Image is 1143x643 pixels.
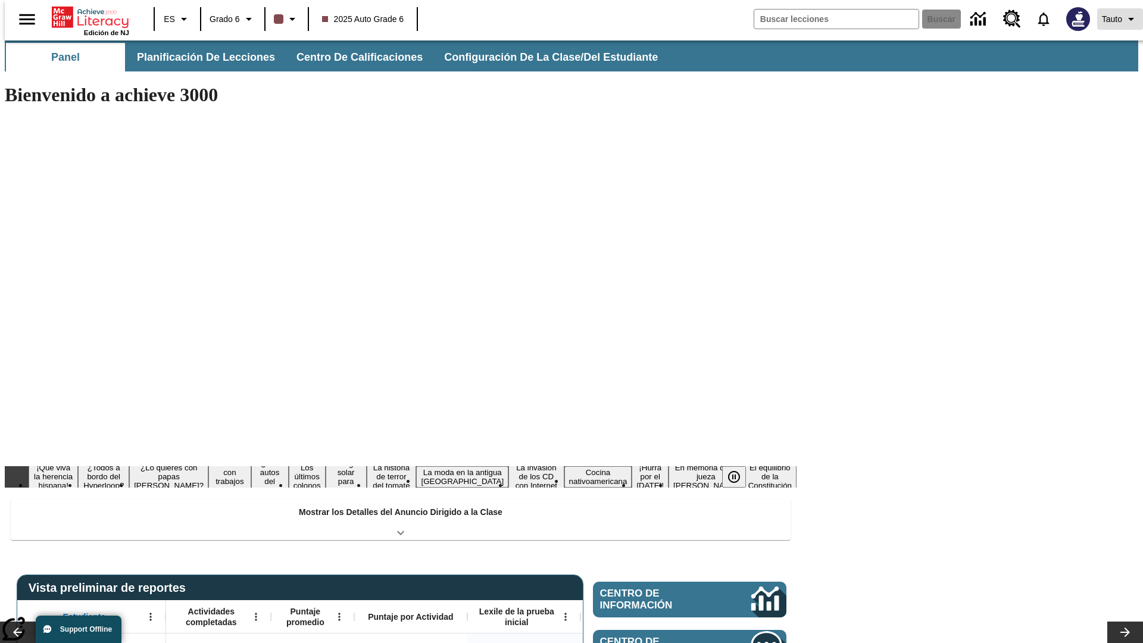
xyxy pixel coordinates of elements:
a: Notificaciones [1028,4,1059,35]
button: Diapositiva 5 ¿Los autos del futuro? [251,457,289,497]
a: Centro de información [963,3,996,36]
button: Diapositiva 14 El equilibrio de la Constitución [744,461,797,492]
span: Vista preliminar de reportes [29,581,192,595]
span: Estudiante [63,611,106,622]
button: Diapositiva 7 Energía solar para todos [326,457,367,497]
span: ES [164,13,175,26]
button: Pausar [722,466,746,488]
span: Support Offline [60,625,112,633]
button: Abrir menú [330,608,348,626]
div: Subbarra de navegación [5,43,669,71]
span: Centro de calificaciones [296,51,423,64]
span: Edición de NJ [84,29,129,36]
a: Centro de información [593,582,786,617]
a: Centro de recursos, Se abrirá en una pestaña nueva. [996,3,1028,35]
span: Actividades completadas [172,606,251,628]
div: Pausar [722,466,758,488]
button: Grado: Grado 6, Elige un grado [205,8,261,30]
h1: Bienvenido a achieve 3000 [5,84,797,106]
button: Escoja un nuevo avatar [1059,4,1097,35]
div: Portada [52,4,129,36]
button: Diapositiva 1 ¡Que viva la herencia hispana! [29,461,78,492]
div: Subbarra de navegación [5,40,1138,71]
button: Diapositiva 13 En memoria de la jueza O'Connor [669,461,744,492]
button: Abrir el menú lateral [10,2,45,37]
button: Configuración de la clase/del estudiante [435,43,667,71]
img: Avatar [1066,7,1090,31]
button: Panel [6,43,125,71]
p: Mostrar los Detalles del Anuncio Dirigido a la Clase [299,506,502,519]
button: Diapositiva 9 La moda en la antigua Roma [416,466,508,488]
a: Portada [52,5,129,29]
button: Diapositiva 6 Los últimos colonos [289,461,326,492]
span: Tauto [1102,13,1122,26]
button: Lenguaje: ES, Selecciona un idioma [158,8,196,30]
span: 2025 Auto Grade 6 [322,13,404,26]
button: Planificación de lecciones [127,43,285,71]
span: Puntaje por Actividad [368,611,453,622]
span: Planificación de lecciones [137,51,275,64]
input: Buscar campo [754,10,919,29]
button: Diapositiva 3 ¿Lo quieres con papas fritas? [129,461,208,492]
button: Diapositiva 8 La historia de terror del tomate [367,461,417,492]
button: Abrir menú [247,608,265,626]
button: Support Offline [36,616,121,643]
button: Abrir menú [142,608,160,626]
button: Centro de calificaciones [287,43,432,71]
button: Diapositiva 4 Niños con trabajos sucios [208,457,251,497]
div: Mostrar los Detalles del Anuncio Dirigido a la Clase [11,499,791,540]
button: El color de la clase es café oscuro. Cambiar el color de la clase. [269,8,304,30]
button: Diapositiva 11 Cocina nativoamericana [564,466,632,488]
span: Grado 6 [210,13,240,26]
span: Puntaje promedio [277,606,334,628]
span: Centro de información [600,588,711,611]
button: Diapositiva 10 La invasión de los CD con Internet [508,461,564,492]
button: Perfil/Configuración [1097,8,1143,30]
span: Panel [51,51,80,64]
span: Lexile de la prueba inicial [473,606,560,628]
button: Carrusel de lecciones, seguir [1107,622,1143,643]
button: Abrir menú [557,608,574,626]
button: Diapositiva 2 ¿Todos a bordo del Hyperloop? [78,461,129,492]
span: Configuración de la clase/del estudiante [444,51,658,64]
button: Diapositiva 12 ¡Hurra por el Día de la Constitución! [632,461,669,492]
